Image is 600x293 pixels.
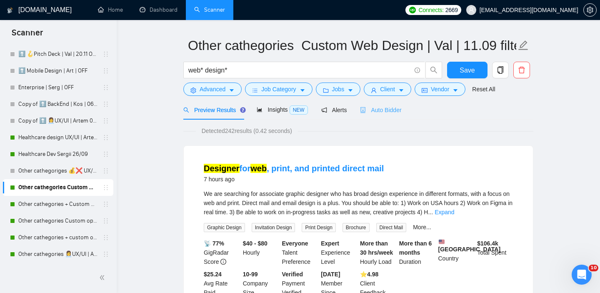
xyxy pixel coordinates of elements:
[583,3,597,17] button: setting
[183,107,189,113] span: search
[415,83,465,96] button: idcardVendorcaret-down
[358,239,397,266] div: Hourly Load
[204,189,513,217] div: We are searching for associate graphic designer who has broad design experience in different form...
[18,246,97,263] a: Other cathegories 👩‍💼UX/UI | Artem 06/05 changed start
[332,85,345,94] span: Jobs
[102,184,109,191] span: holder
[584,7,596,13] span: setting
[397,239,437,266] div: Duration
[321,271,340,278] b: [DATE]
[439,239,445,245] img: 🇺🇸
[204,190,512,215] span: We are searching for associate graphic designer who has broad design experience in different form...
[321,107,347,113] span: Alerts
[102,84,109,91] span: holder
[572,265,592,285] iframe: Intercom live chat
[413,224,431,230] a: More...
[445,5,458,15] span: 2669
[204,271,222,278] b: $25.24
[398,87,404,93] span: caret-down
[18,96,97,113] a: Copy of ⬆️ BackEnd | Kos | 06.05
[102,118,109,124] span: holder
[447,62,487,78] button: Save
[300,87,305,93] span: caret-down
[415,68,420,73] span: info-circle
[204,164,240,173] mark: Designer
[252,223,295,232] span: Invitation Design
[399,240,432,256] b: More than 6 months
[102,251,109,258] span: holder
[140,6,177,13] a: dashboardDashboard
[492,62,509,78] button: copy
[196,126,298,135] span: Detected 242 results (0.42 seconds)
[371,87,377,93] span: user
[102,168,109,174] span: holder
[280,239,320,266] div: Talent Preference
[360,107,401,113] span: Auto Bidder
[282,240,308,247] b: Everyone
[422,87,427,93] span: idcard
[250,164,267,173] mark: web
[425,62,442,78] button: search
[102,201,109,208] span: holder
[99,273,107,282] span: double-left
[360,107,366,113] span: robot
[18,229,97,246] a: Other cathegories + custom open 💰❌ Pitch Deck | Val | 12.06 16% view
[257,107,262,113] span: area-chart
[380,85,395,94] span: Client
[102,101,109,108] span: holder
[98,6,123,13] a: homeHome
[102,68,109,74] span: holder
[319,239,358,266] div: Experience Level
[202,239,241,266] div: GigRadar Score
[18,63,97,79] a: ⬆️ Mobile Design | Art | OFF
[102,151,109,158] span: holder
[102,218,109,224] span: holder
[321,107,327,113] span: notification
[18,213,97,229] a: Other cathegories Custom open🪝👩‍💼 Web Design | Artem 11/09 other start
[18,179,97,196] a: Other cathegories Custom Web Design | Val | 11.09 filters changed
[428,209,433,215] span: ...
[583,7,597,13] a: setting
[204,240,224,247] b: 📡 77%
[102,134,109,141] span: holder
[302,223,335,232] span: Print Design
[472,85,495,94] a: Reset All
[18,79,97,96] a: Enterprise | Serg | OFF
[435,209,454,215] a: Expand
[438,239,501,253] b: [GEOGRAPHIC_DATA]
[18,113,97,129] a: Copy of ⬆️ 👩‍💼UX/UI | Artem 06/05 changed start
[229,87,235,93] span: caret-down
[347,87,353,93] span: caret-down
[190,87,196,93] span: setting
[200,85,225,94] span: Advanced
[518,40,529,51] span: edit
[321,240,339,247] b: Expert
[514,66,530,74] span: delete
[183,83,242,96] button: settingAdvancedcaret-down
[316,83,361,96] button: folderJobscaret-down
[261,85,296,94] span: Job Category
[245,83,312,96] button: barsJob Categorycaret-down
[282,271,303,278] b: Verified
[241,239,280,266] div: Hourly
[204,164,384,173] a: Designerforweb, print, and printed direct mail
[477,240,498,247] b: $ 106.4k
[183,107,243,113] span: Preview Results
[188,35,516,56] input: Scanner name...
[18,146,97,163] a: Healthcare Dev Sergii 26/09
[243,240,267,247] b: $40 - $80
[323,87,329,93] span: folder
[204,223,245,232] span: Graphic Design
[492,66,508,74] span: copy
[257,106,307,113] span: Insights
[220,259,226,265] span: info-circle
[18,46,97,63] a: ⬆️ 🪝Pitch Deck | Val | 20.11 OFF
[460,65,475,75] span: Save
[589,265,598,271] span: 10
[188,65,411,75] input: Search Freelance Jobs...
[194,6,225,13] a: searchScanner
[5,27,50,44] span: Scanner
[468,7,474,13] span: user
[364,83,411,96] button: userClientcaret-down
[18,163,97,179] a: Other cathegoriges 💰❌ UX/UI | Artem | 27.11 тимчасово вимкнула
